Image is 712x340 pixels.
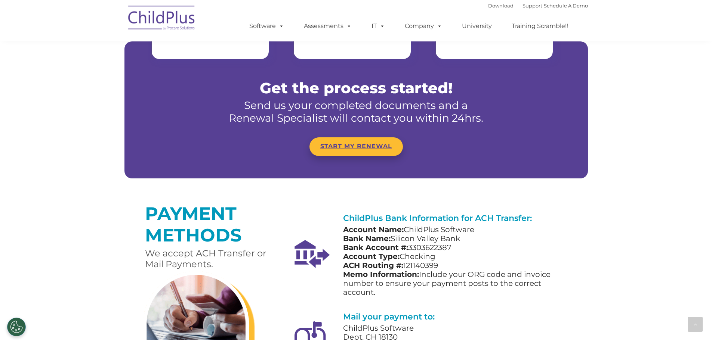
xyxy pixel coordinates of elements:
[343,243,408,252] strong: Bank Account #:
[488,3,588,9] font: |
[343,261,403,270] strong: ACH Routing #:
[242,19,292,34] a: Software
[156,99,556,124] p: Send us your completed documents and a Renewal Specialist will contact you within 24hrs.
[7,318,26,336] button: Cookies Settings
[343,225,562,297] p: ChildPlus Software Silicon Valley Bank 3303622387 Checking 121140399 Include your ORG code and in...
[523,3,542,9] a: Support
[343,213,562,223] p: ChildPlus Bank Information for ACH Transfer:
[343,312,562,322] p: Mail your payment to:
[309,137,403,156] a: START MY RENEWAL
[488,3,514,9] a: Download
[544,3,588,9] a: Schedule A Demo
[145,203,276,246] p: PAYMENT METHODS
[320,143,392,150] span: START MY RENEWAL
[156,79,556,97] p: Get the process started!
[454,19,499,34] a: University
[145,248,276,269] p: We accept ACH Transfer or Mail Payments.
[343,225,404,234] strong: Account Name:
[343,270,419,279] strong: Memo Information:
[343,234,391,243] strong: Bank Name:
[343,252,400,261] strong: Account Type:
[295,240,330,268] img: ach-transfer-icon
[296,19,359,34] a: Assessments
[397,19,450,34] a: Company
[504,19,576,34] a: Training Scramble!!
[364,19,392,34] a: IT
[124,0,199,38] img: ChildPlus by Procare Solutions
